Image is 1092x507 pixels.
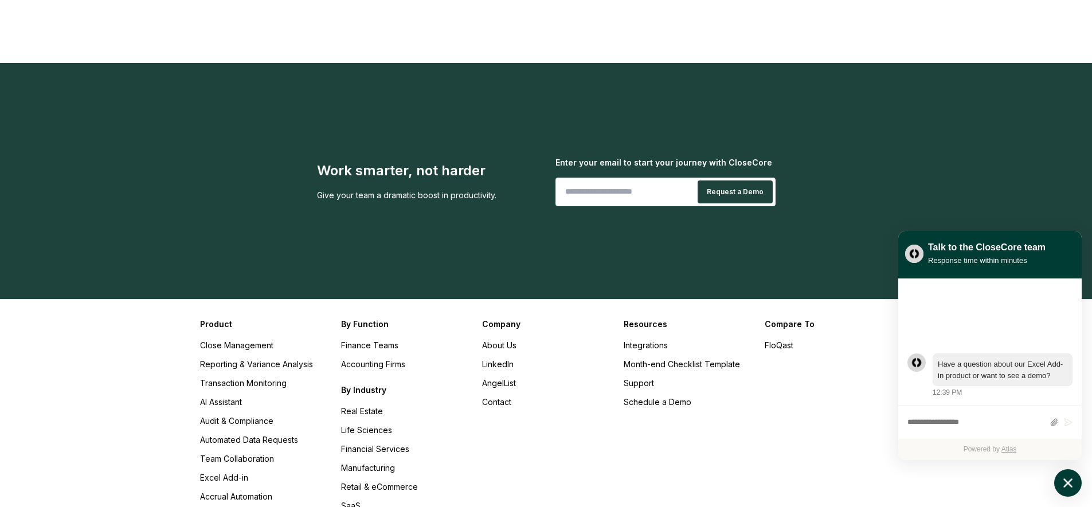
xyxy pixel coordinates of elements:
[1050,418,1058,427] button: Attach files by clicking or dropping files here
[933,353,1073,398] div: Thursday, August 21, 12:39 PM
[341,384,468,396] h3: By Industry
[341,318,468,330] h3: By Function
[905,245,923,263] img: yblje5SQxOoZuw2TcITt_icon.png
[200,492,272,501] a: Accrual Automation
[341,359,405,369] a: Accounting Firms
[624,318,751,330] h3: Resources
[624,378,654,388] a: Support
[200,378,287,388] a: Transaction Monitoring
[624,340,668,350] a: Integrations
[928,241,1046,254] div: Talk to the CloseCore team
[341,406,383,416] a: Real Estate
[482,397,511,407] a: Contact
[898,279,1082,460] div: atlas-ticket
[898,439,1082,460] div: Powered by
[907,353,1073,398] div: atlas-message
[482,318,609,330] h3: Company
[200,397,242,407] a: AI Assistant
[907,412,1073,433] div: atlas-composer
[341,482,418,492] a: Retail & eCommerce
[341,425,392,435] a: Life Sciences
[933,353,1073,386] div: atlas-message-bubble
[200,473,248,482] a: Excel Add-in
[200,318,327,330] h3: Product
[1001,445,1017,453] a: Atlas
[200,359,313,369] a: Reporting & Variance Analysis
[933,387,962,398] div: 12:39 PM
[317,189,496,201] div: Give your team a dramatic boost in productivity.
[341,444,409,454] a: Financial Services
[765,340,793,350] a: FloQast
[898,231,1082,460] div: atlas-window
[200,340,273,350] a: Close Management
[482,340,516,350] a: About Us
[698,180,773,203] button: Request a Demo
[1054,469,1082,497] button: atlas-launcher
[482,378,516,388] a: AngelList
[341,463,395,473] a: Manufacturing
[907,353,926,372] div: atlas-message-author-avatar
[317,162,496,180] div: Work smarter, not harder
[624,359,740,369] a: Month-end Checklist Template
[938,359,1067,381] div: atlas-message-text
[624,397,691,407] a: Schedule a Demo
[928,254,1046,266] div: Response time within minutes
[341,340,398,350] a: Finance Teams
[200,416,273,426] a: Audit & Compliance
[482,359,514,369] a: LinkedIn
[200,454,274,463] a: Team Collaboration
[200,435,298,445] a: Automated Data Requests
[555,156,776,168] div: Enter your email to start your journey with CloseCore
[765,318,892,330] h3: Compare To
